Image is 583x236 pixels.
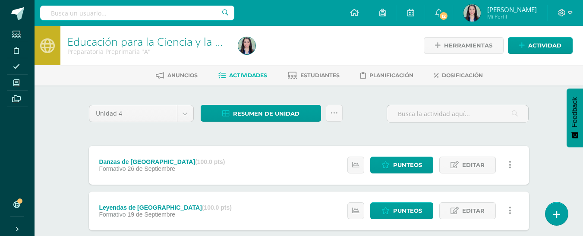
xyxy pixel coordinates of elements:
a: Herramientas [424,37,504,54]
button: Feedback - Mostrar encuesta [567,88,583,147]
span: Editar [462,157,485,173]
span: Punteos [393,157,422,173]
span: 19 de Septiembre [128,211,176,218]
span: Formativo [99,165,126,172]
img: ee2127f7a835e2b0789db52adf15a0f3.png [238,37,255,54]
span: Mi Perfil [487,13,537,20]
span: Punteos [393,203,422,219]
span: Actividad [528,38,561,53]
a: Actividad [508,37,573,54]
span: Herramientas [444,38,492,53]
a: Anuncios [156,69,198,82]
span: Editar [462,203,485,219]
span: Planificación [369,72,413,79]
span: Feedback [571,97,579,127]
span: 26 de Septiembre [128,165,176,172]
a: Punteos [370,157,433,173]
a: Actividades [218,69,267,82]
span: Unidad 4 [96,105,170,122]
strong: (100.0 pts) [202,204,232,211]
strong: (100.0 pts) [195,158,225,165]
div: Leyendas de [GEOGRAPHIC_DATA] [99,204,232,211]
a: Estudiantes [288,69,340,82]
a: Punteos [370,202,433,219]
span: Actividades [229,72,267,79]
span: Formativo [99,211,126,218]
span: Anuncios [167,72,198,79]
div: Preparatoria Preprimaria 'A' [67,47,228,56]
a: Unidad 4 [89,105,193,122]
h1: Educación para la Ciencia y la Ciudadanía [67,35,228,47]
span: [PERSON_NAME] [487,5,537,14]
a: Resumen de unidad [201,105,321,122]
a: Dosificación [434,69,483,82]
input: Busca un usuario... [40,6,234,20]
span: 12 [439,11,448,21]
span: Estudiantes [300,72,340,79]
a: Planificación [360,69,413,82]
input: Busca la actividad aquí... [387,105,528,122]
a: Educación para la Ciencia y la Ciudadanía [67,34,270,49]
span: Resumen de unidad [233,106,299,122]
span: Dosificación [442,72,483,79]
img: ee2127f7a835e2b0789db52adf15a0f3.png [463,4,481,22]
div: Danzas de [GEOGRAPHIC_DATA] [99,158,225,165]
